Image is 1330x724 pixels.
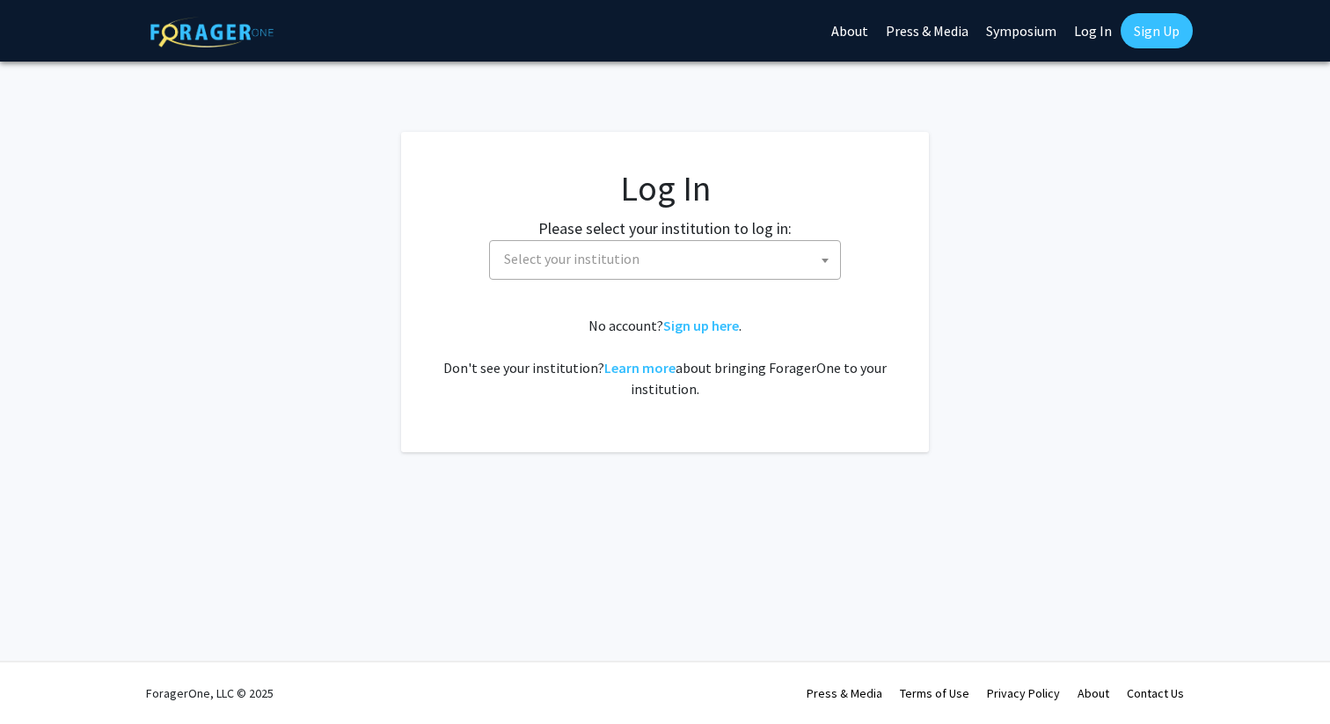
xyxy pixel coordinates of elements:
[900,685,969,701] a: Terms of Use
[1078,685,1109,701] a: About
[1121,13,1193,48] a: Sign Up
[497,241,840,277] span: Select your institution
[987,685,1060,701] a: Privacy Policy
[663,317,739,334] a: Sign up here
[150,17,274,48] img: ForagerOne Logo
[436,167,894,209] h1: Log In
[1127,685,1184,701] a: Contact Us
[604,359,676,377] a: Learn more about bringing ForagerOne to your institution
[807,685,882,701] a: Press & Media
[489,240,841,280] span: Select your institution
[436,315,894,399] div: No account? . Don't see your institution? about bringing ForagerOne to your institution.
[146,662,274,724] div: ForagerOne, LLC © 2025
[504,250,639,267] span: Select your institution
[538,216,792,240] label: Please select your institution to log in:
